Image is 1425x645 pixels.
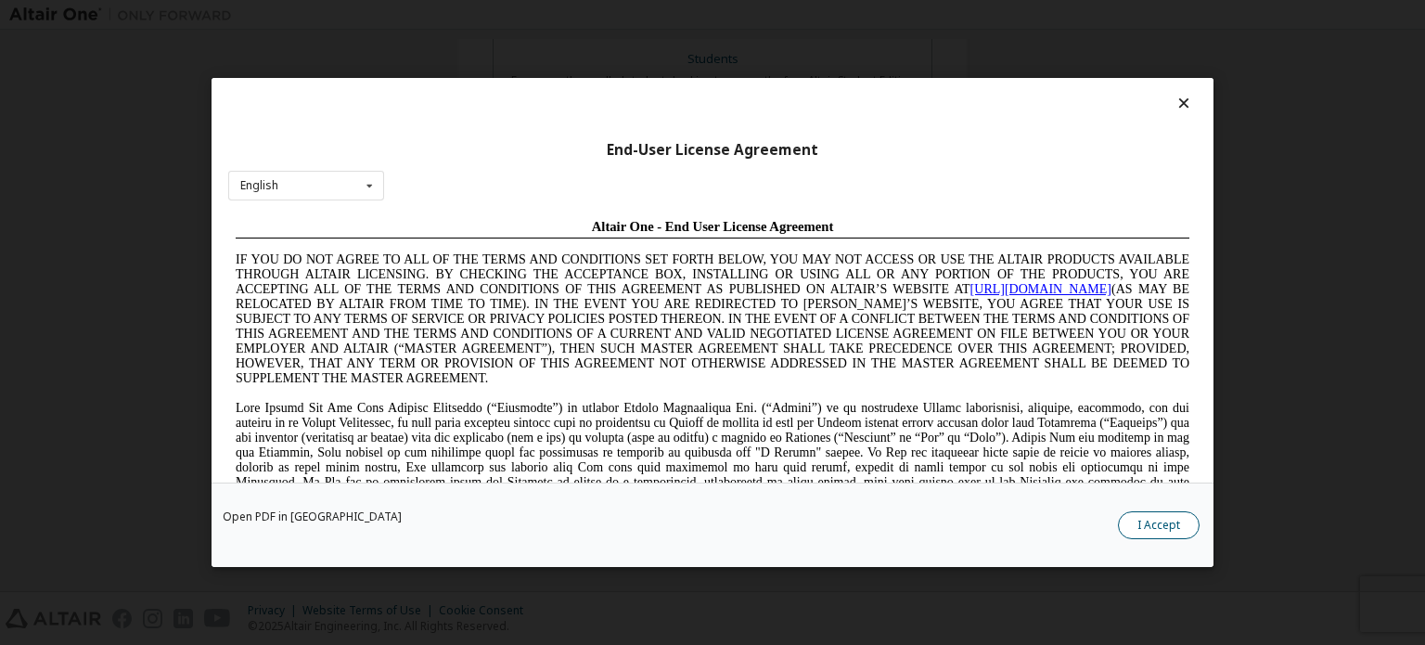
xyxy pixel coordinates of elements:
a: Open PDF in [GEOGRAPHIC_DATA] [223,511,402,522]
div: End-User License Agreement [228,141,1197,160]
span: Lore Ipsumd Sit Ame Cons Adipisc Elitseddo (“Eiusmodte”) in utlabor Etdolo Magnaaliqua Eni. (“Adm... [7,189,961,322]
a: [URL][DOMAIN_NAME] [742,71,883,84]
button: I Accept [1118,511,1200,539]
span: IF YOU DO NOT AGREE TO ALL OF THE TERMS AND CONDITIONS SET FORTH BELOW, YOU MAY NOT ACCESS OR USE... [7,41,961,174]
span: Altair One - End User License Agreement [364,7,606,22]
div: English [240,180,278,191]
